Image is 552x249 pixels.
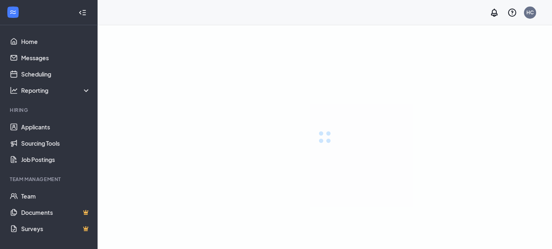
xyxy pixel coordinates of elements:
svg: Notifications [489,8,499,17]
svg: WorkstreamLogo [9,8,17,16]
svg: Analysis [10,86,18,94]
a: Messages [21,50,91,66]
a: Job Postings [21,151,91,168]
a: Applicants [21,119,91,135]
a: Team [21,188,91,204]
svg: QuestionInfo [507,8,517,17]
div: Hiring [10,107,89,114]
a: Scheduling [21,66,91,82]
a: Sourcing Tools [21,135,91,151]
div: Reporting [21,86,91,94]
div: HC [526,9,534,16]
div: Team Management [10,176,89,183]
a: DocumentsCrown [21,204,91,221]
a: Home [21,33,91,50]
a: SurveysCrown [21,221,91,237]
svg: Collapse [78,9,87,17]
